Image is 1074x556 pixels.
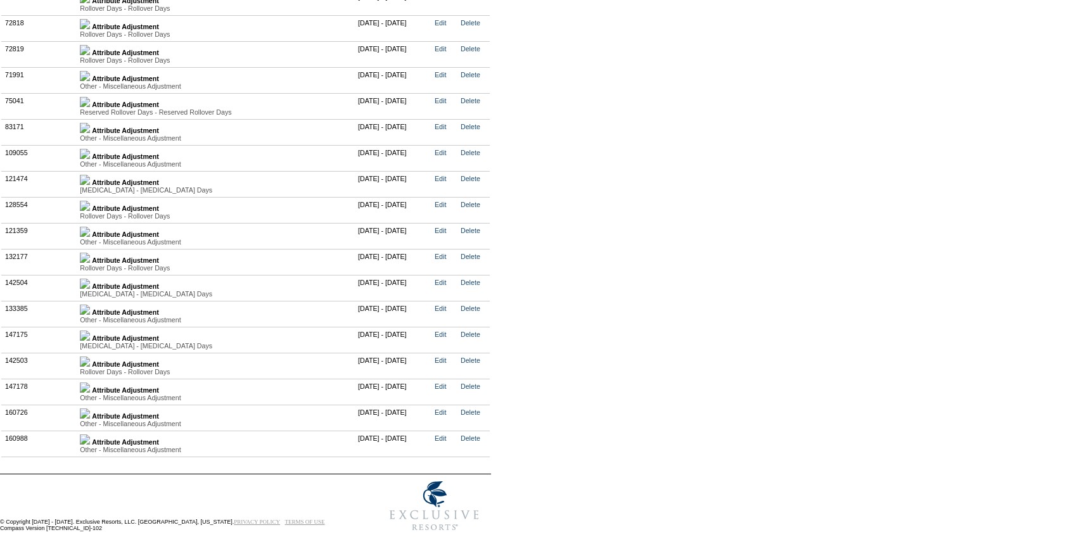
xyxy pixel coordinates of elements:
img: b_plus.gif [80,175,90,185]
td: 71991 [2,67,77,93]
a: Delete [461,149,480,156]
a: Delete [461,331,480,338]
a: Delete [461,123,480,130]
a: Edit [435,19,446,27]
img: b_plus.gif [80,149,90,159]
div: Reserved Rollover Days - Reserved Rollover Days [80,108,351,116]
b: Attribute Adjustment [92,179,159,186]
b: Attribute Adjustment [92,231,159,238]
td: [DATE] - [DATE] [355,405,432,431]
a: Edit [435,279,446,286]
img: b_plus.gif [80,253,90,263]
a: Delete [461,279,480,286]
img: b_plus.gif [80,408,90,419]
b: Attribute Adjustment [92,23,159,30]
img: b_plus.gif [80,71,90,81]
img: b_plus.gif [80,19,90,29]
img: b_plus.gif [80,279,90,289]
div: Other - Miscellaneous Adjustment [80,82,351,90]
div: Other - Miscellaneous Adjustment [80,316,351,324]
div: Rollover Days - Rollover Days [80,4,351,12]
img: b_plus.gif [80,201,90,211]
a: Delete [461,382,480,390]
a: Delete [461,45,480,53]
div: Other - Miscellaneous Adjustment [80,394,351,401]
img: b_plus.gif [80,97,90,107]
img: b_plus.gif [80,123,90,133]
a: Edit [435,382,446,390]
a: Delete [461,97,480,104]
a: Delete [461,253,480,260]
img: b_plus.gif [80,45,90,55]
div: Other - Miscellaneous Adjustment [80,134,351,142]
td: [DATE] - [DATE] [355,223,432,249]
a: Delete [461,71,480,79]
a: Edit [435,45,446,53]
a: Delete [461,175,480,182]
a: PRIVACY POLICY [234,519,280,525]
td: 72818 [2,15,77,41]
a: Edit [435,305,446,312]
div: Rollover Days - Rollover Days [80,30,351,38]
div: [MEDICAL_DATA] - [MEDICAL_DATA] Days [80,342,351,350]
a: Delete [461,357,480,364]
a: Edit [435,434,446,442]
td: [DATE] - [DATE] [355,119,432,145]
b: Attribute Adjustment [92,75,159,82]
a: Delete [461,19,480,27]
td: 147178 [2,379,77,405]
td: 72819 [2,41,77,67]
td: 83171 [2,119,77,145]
div: Rollover Days - Rollover Days [80,368,351,376]
a: Delete [461,434,480,442]
img: Exclusive Resorts [378,474,491,538]
td: [DATE] - [DATE] [355,93,432,119]
a: Edit [435,175,446,182]
img: b_plus.gif [80,382,90,393]
a: Edit [435,201,446,208]
div: Rollover Days - Rollover Days [80,56,351,64]
a: Edit [435,123,446,130]
td: [DATE] - [DATE] [355,41,432,67]
a: Edit [435,357,446,364]
div: Rollover Days - Rollover Days [80,264,351,272]
td: 147175 [2,327,77,353]
div: Other - Miscellaneous Adjustment [80,446,351,453]
b: Attribute Adjustment [92,412,159,420]
td: [DATE] - [DATE] [355,249,432,275]
div: Other - Miscellaneous Adjustment [80,238,351,246]
a: Edit [435,71,446,79]
a: Edit [435,408,446,416]
td: 133385 [2,301,77,327]
td: 109055 [2,145,77,171]
b: Attribute Adjustment [92,308,159,316]
td: 128554 [2,197,77,223]
b: Attribute Adjustment [92,127,159,134]
div: Other - Miscellaneous Adjustment [80,160,351,168]
a: Delete [461,227,480,234]
b: Attribute Adjustment [92,360,159,368]
td: [DATE] - [DATE] [355,379,432,405]
a: Edit [435,227,446,234]
td: [DATE] - [DATE] [355,431,432,457]
td: 75041 [2,93,77,119]
td: [DATE] - [DATE] [355,15,432,41]
td: [DATE] - [DATE] [355,197,432,223]
b: Attribute Adjustment [92,205,159,212]
b: Attribute Adjustment [92,438,159,446]
td: [DATE] - [DATE] [355,67,432,93]
a: Delete [461,305,480,312]
b: Attribute Adjustment [92,153,159,160]
a: Edit [435,97,446,104]
a: Edit [435,149,446,156]
img: b_plus.gif [80,357,90,367]
a: Edit [435,331,446,338]
td: [DATE] - [DATE] [355,145,432,171]
td: 132177 [2,249,77,275]
b: Attribute Adjustment [92,386,159,394]
td: 160726 [2,405,77,431]
td: 121474 [2,171,77,197]
img: b_plus.gif [80,305,90,315]
td: [DATE] - [DATE] [355,301,432,327]
img: b_plus.gif [80,227,90,237]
